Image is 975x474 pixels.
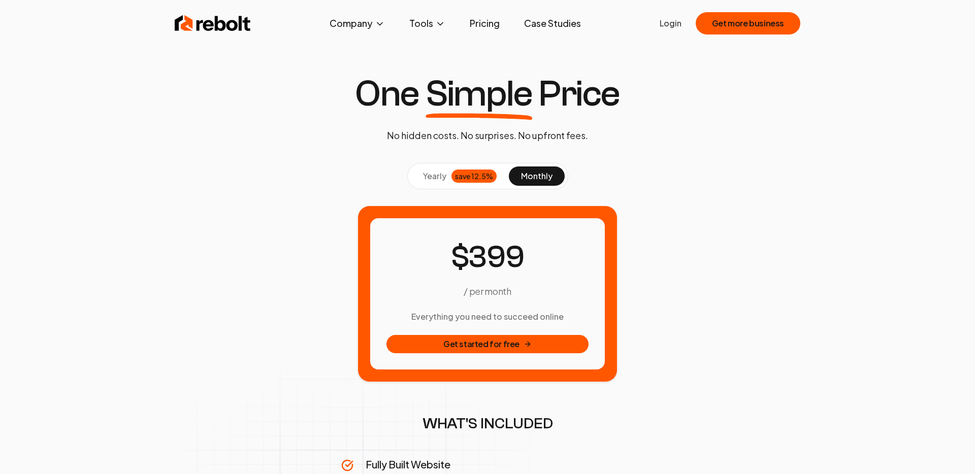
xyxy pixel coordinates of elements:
[175,13,251,33] img: Rebolt Logo
[464,284,511,298] p: / per month
[321,13,393,33] button: Company
[341,415,634,433] h2: WHAT'S INCLUDED
[696,12,800,35] button: Get more business
[451,170,497,183] div: save 12.5%
[509,166,565,186] button: monthly
[387,128,588,143] p: No hidden costs. No surprises. No upfront fees.
[401,13,453,33] button: Tools
[426,76,532,112] span: Simple
[355,76,620,112] h1: One Price
[516,13,589,33] a: Case Studies
[386,335,589,353] button: Get started for free
[386,311,589,323] h3: Everything you need to succeed online
[423,170,446,182] span: yearly
[411,166,509,186] button: yearlysave 12.5%
[462,13,508,33] a: Pricing
[366,457,634,471] h3: Fully Built Website
[660,17,681,29] a: Login
[521,171,552,181] span: monthly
